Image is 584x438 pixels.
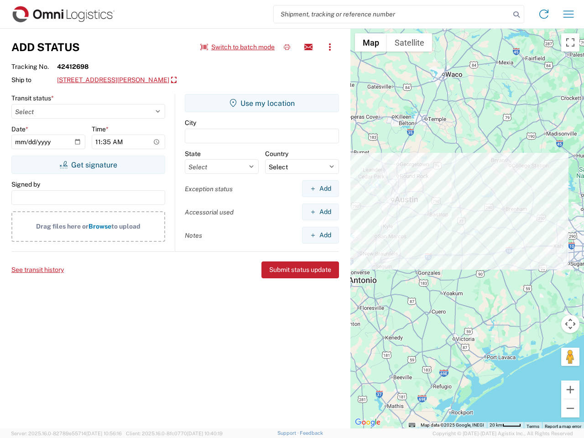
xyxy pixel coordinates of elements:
[487,422,524,428] button: Map Scale: 20 km per 37 pixels
[185,208,234,216] label: Accessorial used
[274,5,510,23] input: Shipment, tracking or reference number
[561,381,579,399] button: Zoom in
[561,399,579,417] button: Zoom out
[387,33,432,52] button: Show satellite imagery
[561,33,579,52] button: Toggle fullscreen view
[185,94,339,112] button: Use my location
[185,185,233,193] label: Exception status
[92,125,109,133] label: Time
[11,180,40,188] label: Signed by
[490,422,502,428] span: 20 km
[545,424,581,429] a: Report a map error
[409,422,415,428] button: Keyboard shortcuts
[86,431,122,436] span: [DATE] 10:56:16
[185,150,201,158] label: State
[277,430,300,436] a: Support
[200,40,275,55] button: Switch to batch mode
[353,417,383,428] img: Google
[11,156,165,174] button: Get signature
[57,73,177,88] a: [STREET_ADDRESS][PERSON_NAME]
[561,315,579,333] button: Map camera controls
[355,33,387,52] button: Show street map
[11,41,80,54] h3: Add Status
[11,262,64,277] button: See transit history
[126,431,223,436] span: Client: 2025.16.0-8fc0770
[421,422,484,428] span: Map data ©2025 Google, INEGI
[89,223,111,230] span: Browse
[11,76,57,84] span: Ship to
[561,348,579,366] button: Drag Pegman onto the map to open Street View
[353,417,383,428] a: Open this area in Google Maps (opens a new window)
[265,150,288,158] label: Country
[302,180,339,197] button: Add
[57,63,89,71] strong: 42412698
[11,63,57,71] span: Tracking No.
[11,431,122,436] span: Server: 2025.16.0-82789e55714
[185,119,196,127] label: City
[527,424,539,429] a: Terms
[111,223,141,230] span: to upload
[11,125,28,133] label: Date
[302,227,339,244] button: Add
[433,429,573,438] span: Copyright © [DATE]-[DATE] Agistix Inc., All Rights Reserved
[187,431,223,436] span: [DATE] 10:40:19
[300,430,323,436] a: Feedback
[185,231,202,240] label: Notes
[261,261,339,278] button: Submit status update
[36,223,89,230] span: Drag files here or
[302,203,339,220] button: Add
[11,94,54,102] label: Transit status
